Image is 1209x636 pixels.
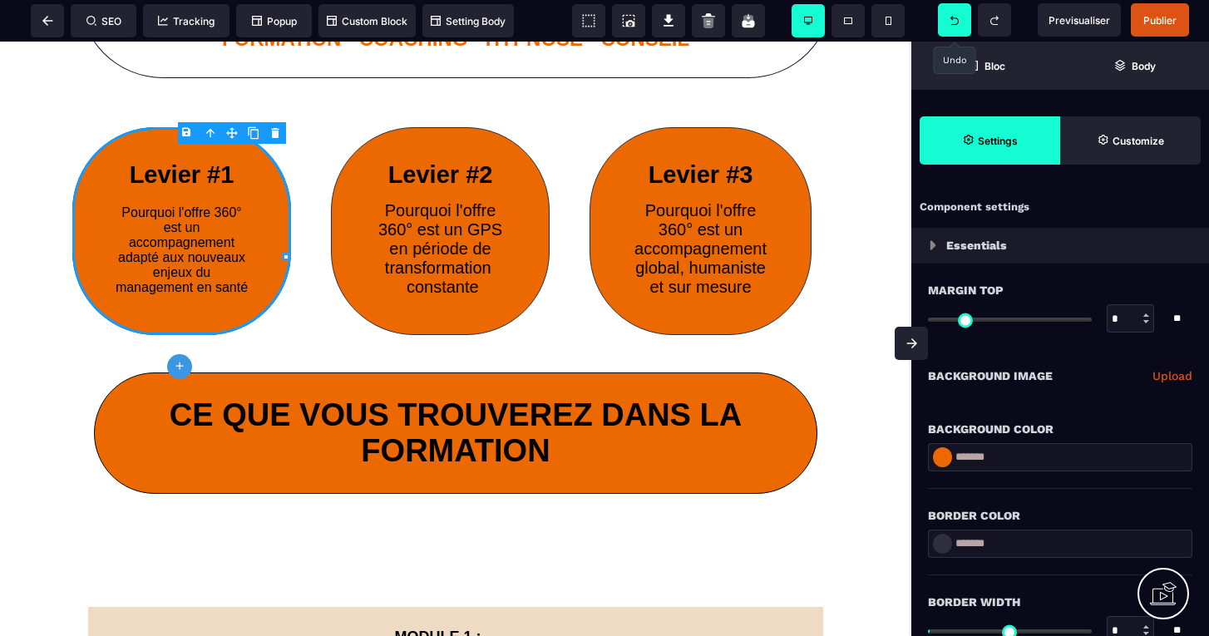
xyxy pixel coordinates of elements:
[170,356,751,426] b: CE QUE VOUS TROUVEREZ DANS LA FORMATION
[911,42,1060,90] span: Open Blocks
[86,15,121,27] span: SEO
[930,240,936,250] img: loading
[649,120,753,146] b: Levier #3
[388,120,493,146] b: Levier #2
[1132,60,1156,72] strong: Body
[431,15,506,27] span: Setting Body
[1143,14,1177,27] span: Publier
[1038,3,1121,37] span: Preview
[920,116,1060,165] span: Settings
[978,135,1018,147] strong: Settings
[113,164,250,254] div: Pourquoi l'offre 360° est un accompagnement adapté aux nouveaux enjeux du management en santé
[1060,116,1201,165] span: Open Style Manager
[634,160,767,255] div: Pourquoi l'offre 360° est un accompagnement global, humaniste et sur mesure
[130,120,234,146] b: Levier #1
[1152,366,1192,386] a: Upload
[612,4,645,37] span: Screenshot
[376,160,505,255] div: Pourquoi l'offre 360° est un GPS en période de transformation constante
[911,191,1209,224] div: Component settings
[327,15,407,27] span: Custom Block
[1060,42,1209,90] span: Open Layer Manager
[928,592,1020,612] span: Border Width
[928,366,1053,386] p: Background Image
[252,15,297,27] span: Popup
[1113,135,1164,147] strong: Customize
[572,4,605,37] span: View components
[928,419,1192,439] div: Background Color
[928,280,1004,300] span: Margin Top
[984,60,1005,72] strong: Bloc
[928,505,1192,525] div: Border Color
[946,235,1007,255] p: Essentials
[1049,14,1110,27] span: Previsualiser
[158,15,215,27] span: Tracking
